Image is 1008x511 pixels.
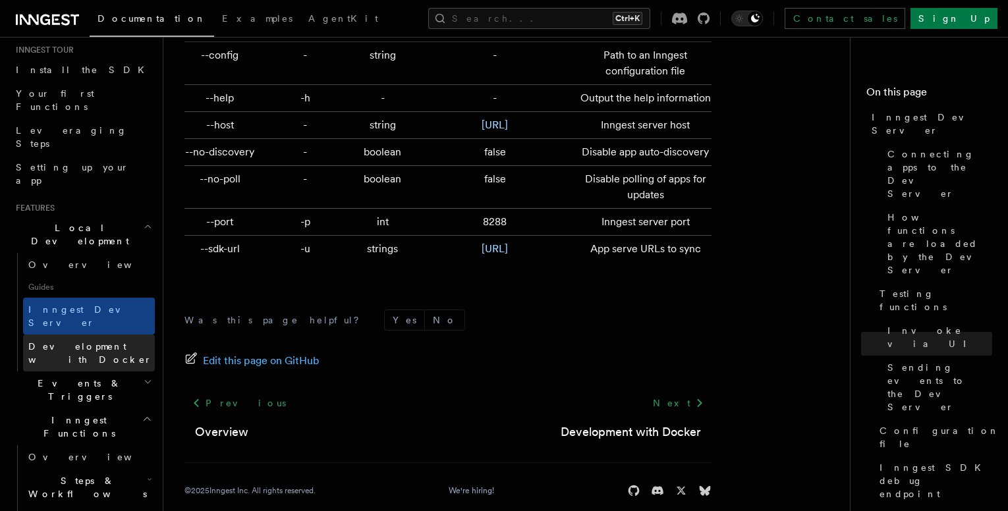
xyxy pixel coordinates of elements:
[184,112,261,139] td: --host
[613,12,642,25] kbd: Ctrl+K
[416,209,574,236] td: 8288
[350,42,416,85] td: string
[184,209,261,236] td: --port
[561,423,701,441] a: Development with Docker
[261,42,350,85] td: -
[887,211,992,277] span: How functions are loaded by the Dev Server
[184,485,316,496] div: © 2025 Inngest Inc. All rights reserved.
[184,313,368,327] p: Was this page helpful?
[385,310,424,330] button: Yes
[261,85,350,112] td: -h
[23,298,155,335] a: Inngest Dev Server
[350,112,416,139] td: string
[28,341,152,365] span: Development with Docker
[887,324,992,350] span: Invoke via UI
[261,139,350,166] td: -
[882,356,992,419] a: Sending events to the Dev Server
[11,45,74,55] span: Inngest tour
[11,371,155,408] button: Events & Triggers
[16,88,94,112] span: Your first Functions
[203,352,320,370] span: Edit this page on GitHub
[574,166,712,209] td: Disable polling of apps for updates
[23,253,155,277] a: Overview
[184,139,261,166] td: --no-discovery
[195,423,248,441] a: Overview
[11,414,142,440] span: Inngest Functions
[887,148,992,200] span: Connecting apps to the Dev Server
[11,377,144,403] span: Events & Triggers
[482,242,508,255] a: [URL]
[308,13,378,24] span: AgentKit
[350,85,416,112] td: -
[11,216,155,253] button: Local Development
[214,4,300,36] a: Examples
[866,105,992,142] a: Inngest Dev Server
[482,119,508,131] a: [URL]
[874,419,992,456] a: Configuration file
[731,11,763,26] button: Toggle dark mode
[416,42,574,85] td: -
[184,352,320,370] a: Edit this page on GitHub
[261,209,350,236] td: -p
[184,166,261,209] td: --no-poll
[645,391,712,415] a: Next
[880,287,992,313] span: Testing functions
[880,461,992,500] span: Inngest SDK debug endpoint
[16,162,129,186] span: Setting up your app
[428,8,650,29] button: Search...Ctrl+K
[261,166,350,209] td: -
[16,65,152,75] span: Install the SDK
[416,166,574,209] td: false
[28,304,141,328] span: Inngest Dev Server
[11,155,155,192] a: Setting up your app
[785,8,905,29] a: Contact sales
[90,4,214,37] a: Documentation
[11,119,155,155] a: Leveraging Steps
[350,209,416,236] td: int
[11,203,55,213] span: Features
[23,474,147,500] span: Steps & Workflows
[866,84,992,105] h4: On this page
[23,277,155,298] span: Guides
[874,456,992,506] a: Inngest SDK debug endpoint
[882,319,992,356] a: Invoke via UI
[872,111,992,137] span: Inngest Dev Server
[350,139,416,166] td: boolean
[11,82,155,119] a: Your first Functions
[425,310,464,330] button: No
[574,209,712,236] td: Inngest server port
[23,335,155,371] a: Development with Docker
[222,13,293,24] span: Examples
[11,221,144,248] span: Local Development
[11,408,155,445] button: Inngest Functions
[23,469,155,506] button: Steps & Workflows
[28,452,164,462] span: Overview
[574,139,712,166] td: Disable app auto-discovery
[11,253,155,371] div: Local Development
[184,236,261,263] td: --sdk-url
[874,282,992,319] a: Testing functions
[11,58,155,82] a: Install the SDK
[261,112,350,139] td: -
[887,361,992,414] span: Sending events to the Dev Server
[184,391,293,415] a: Previous
[16,125,127,149] span: Leveraging Steps
[300,4,386,36] a: AgentKit
[882,205,992,282] a: How functions are loaded by the Dev Server
[350,236,416,263] td: strings
[98,13,206,24] span: Documentation
[574,112,712,139] td: Inngest server host
[880,424,999,450] span: Configuration file
[449,485,494,496] a: We're hiring!
[350,166,416,209] td: boolean
[261,236,350,263] td: -u
[416,85,574,112] td: -
[184,42,261,85] td: --config
[416,139,574,166] td: false
[23,445,155,469] a: Overview
[882,142,992,205] a: Connecting apps to the Dev Server
[574,236,712,263] td: App serve URLs to sync
[28,259,164,270] span: Overview
[574,42,712,85] td: Path to an Inngest configuration file
[574,85,712,112] td: Output the help information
